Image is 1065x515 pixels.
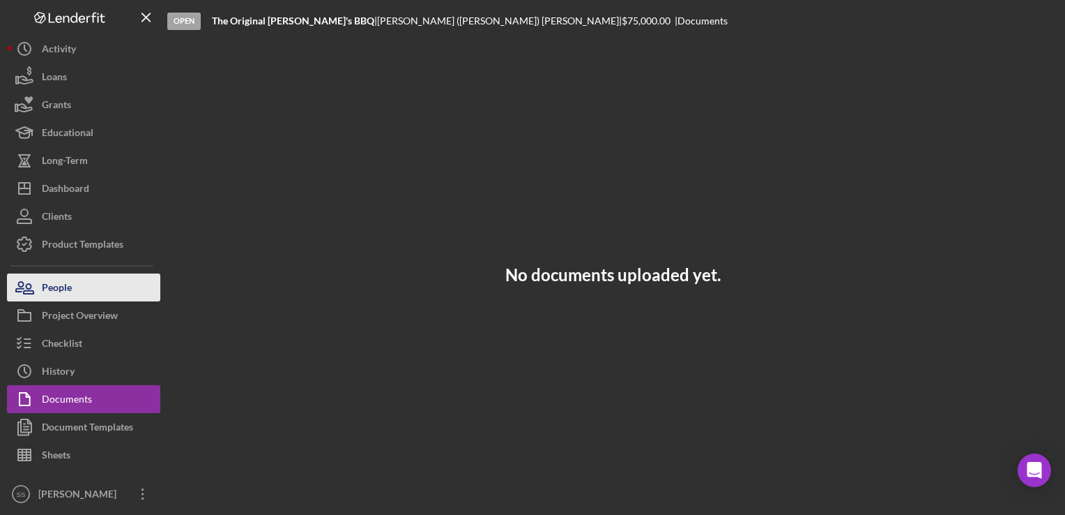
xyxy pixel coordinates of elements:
[42,385,92,417] div: Documents
[7,329,160,357] button: Checklist
[7,357,160,385] button: History
[42,329,82,361] div: Checklist
[42,274,72,305] div: People
[167,13,201,30] div: Open
[42,230,123,262] div: Product Templates
[7,441,160,469] button: Sheets
[7,35,160,63] button: Activity
[675,15,728,27] div: | Documents
[7,230,160,258] button: Product Templates
[7,413,160,441] button: Document Templates
[42,147,88,178] div: Long-Term
[42,357,75,389] div: History
[42,413,133,445] div: Document Templates
[505,265,721,285] h3: No documents uploaded yet.
[42,441,70,472] div: Sheets
[212,15,377,27] div: |
[42,301,118,333] div: Project Overview
[377,15,622,27] div: [PERSON_NAME] ([PERSON_NAME]) [PERSON_NAME] |
[7,480,160,508] button: SS[PERSON_NAME] Santa [PERSON_NAME]
[7,119,160,147] button: Educational
[7,174,160,202] button: Dashboard
[212,15,374,27] b: The Original [PERSON_NAME]'s BBQ
[7,274,160,301] button: People
[42,35,76,66] div: Activity
[17,491,26,498] text: SS
[622,15,675,27] div: $75,000.00
[7,63,160,91] button: Loans
[7,202,160,230] button: Clients
[42,119,93,150] div: Educational
[42,202,72,234] div: Clients
[42,91,71,122] div: Grants
[42,174,89,206] div: Dashboard
[1018,454,1051,487] div: Open Intercom Messenger
[7,301,160,329] button: Project Overview
[7,147,160,174] button: Long-Term
[42,63,67,94] div: Loans
[7,385,160,413] button: Documents
[7,91,160,119] button: Grants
